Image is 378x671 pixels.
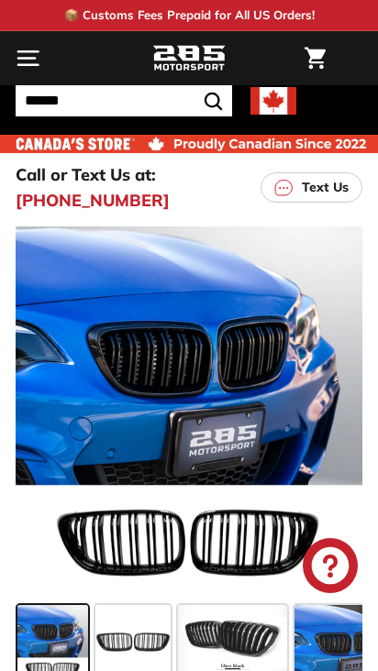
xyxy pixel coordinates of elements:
[16,188,170,213] a: [PHONE_NUMBER]
[302,178,349,197] p: Text Us
[16,162,156,187] p: Call or Text Us at:
[297,538,363,598] inbox-online-store-chat: Shopify online store chat
[295,32,335,84] a: Cart
[261,172,362,203] a: Text Us
[64,6,315,25] p: 📦 Customs Fees Prepaid for All US Orders!
[16,85,232,116] input: Search
[152,43,226,74] img: Logo_285_Motorsport_areodynamics_components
